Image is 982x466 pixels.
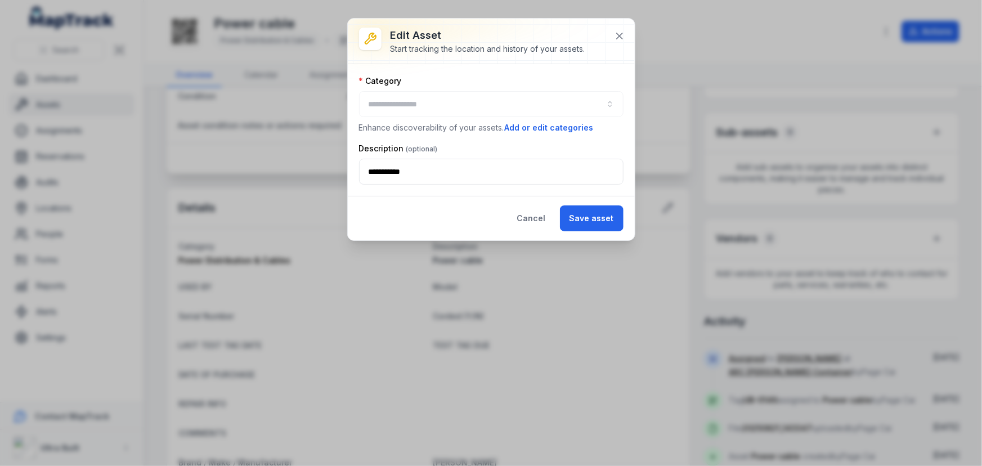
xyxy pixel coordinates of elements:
h3: Edit asset [391,28,585,43]
label: Category [359,75,402,87]
button: Add or edit categories [504,122,594,134]
p: Enhance discoverability of your assets. [359,122,624,134]
button: Save asset [560,205,624,231]
label: Description [359,143,438,154]
div: Start tracking the location and history of your assets. [391,43,585,55]
button: Cancel [508,205,555,231]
